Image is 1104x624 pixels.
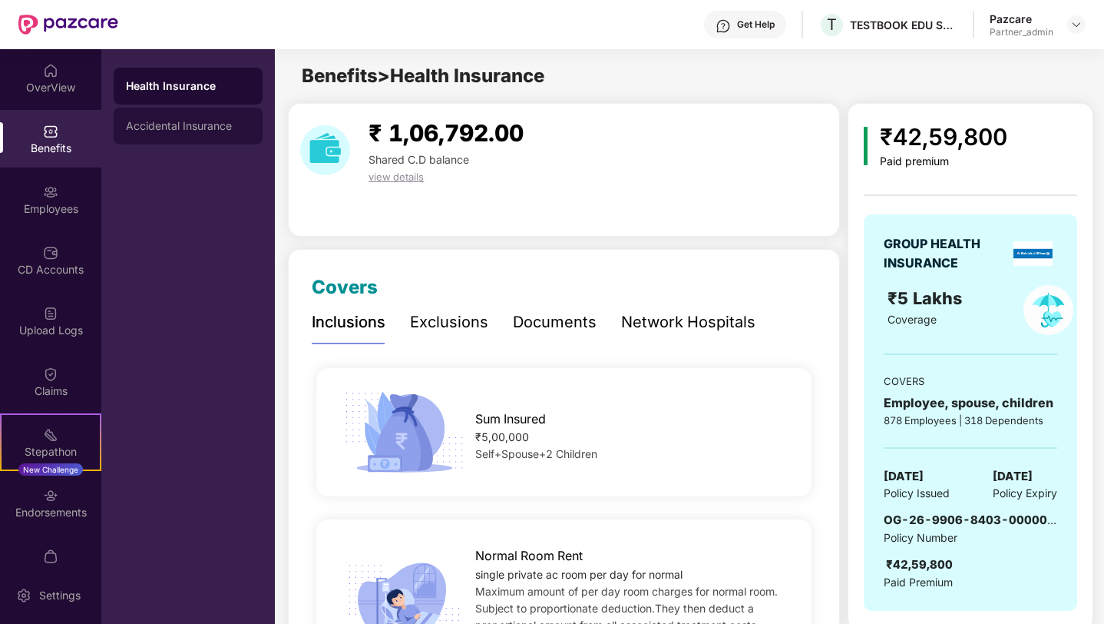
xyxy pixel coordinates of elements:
[880,155,1007,168] div: Paid premium
[302,65,544,87] span: Benefits > Health Insurance
[43,184,58,200] img: svg+xml;base64,PHN2ZyBpZD0iRW1wbG95ZWVzIiB4bWxucz0iaHR0cDovL3d3dy53My5vcmcvMjAwMC9zdmciIHdpZHRoPS...
[43,427,58,443] img: svg+xml;base64,PHN2ZyB4bWxucz0iaHR0cDovL3d3dy53My5vcmcvMjAwMC9zdmciIHdpZHRoPSIyMSIgaGVpZ2h0PSIyMC...
[16,588,31,603] img: svg+xml;base64,PHN2ZyBpZD0iU2V0dGluZy0yMHgyMCIgeG1sbnM9Imh0dHA6Ly93d3cudzMub3JnLzIwMDAvc3ZnIiB3aW...
[369,153,469,166] span: Shared C.D balance
[43,549,58,564] img: svg+xml;base64,PHN2ZyBpZD0iTXlfT3JkZXJzIiBkYXRhLW5hbWU9Ik15IE9yZGVycyIgeG1sbnM9Imh0dHA6Ly93d3cudz...
[369,119,524,147] span: ₹ 1,06,792.00
[887,313,937,326] span: Coverage
[513,310,597,334] div: Documents
[18,15,118,35] img: New Pazcare Logo
[126,78,250,94] div: Health Insurance
[864,127,868,165] img: icon
[884,393,1057,413] div: Employee, spouse, children
[880,119,1007,155] div: ₹42,59,800
[850,18,957,32] div: TESTBOOK EDU SOLUTIONS PRIVATE LIMITED
[312,310,385,334] div: Inclusions
[1013,241,1053,266] img: insurerLogo
[475,546,583,566] span: Normal Room Rent
[300,125,350,175] img: download
[43,63,58,78] img: svg+xml;base64,PHN2ZyBpZD0iSG9tZSIgeG1sbnM9Imh0dHA6Ly93d3cudzMub3JnLzIwMDAvc3ZnIiB3aWR0aD0iMjAiIG...
[475,566,788,583] div: single private ac room per day for normal
[884,513,1070,527] span: OG-26-9906-8403-00000054
[18,463,83,476] div: New Challenge
[1023,285,1073,335] img: policyIcon
[884,467,924,486] span: [DATE]
[43,306,58,321] img: svg+xml;base64,PHN2ZyBpZD0iVXBsb2FkX0xvZ3MiIGRhdGEtbmFtZT0iVXBsb2FkIExvZ3MiIHhtbG5zPSJodHRwOi8vd3...
[621,310,755,334] div: Network Hospitals
[884,574,953,591] span: Paid Premium
[716,18,731,34] img: svg+xml;base64,PHN2ZyBpZD0iSGVscC0zMngzMiIgeG1sbnM9Imh0dHA6Ly93d3cudzMub3JnLzIwMDAvc3ZnIiB3aWR0aD...
[339,387,469,478] img: icon
[475,447,597,460] span: Self+Spouse+2 Children
[35,588,85,603] div: Settings
[884,413,1057,428] div: 878 Employees | 318 Dependents
[1070,18,1083,31] img: svg+xml;base64,PHN2ZyBpZD0iRHJvcGRvd24tMzJ4MzIiIHhtbG5zPSJodHRwOi8vd3d3LnczLm9yZy8yMDAwL3N2ZyIgd2...
[993,485,1057,502] span: Policy Expiry
[990,26,1053,38] div: Partner_admin
[884,531,957,544] span: Policy Number
[43,488,58,503] img: svg+xml;base64,PHN2ZyBpZD0iRW5kb3JzZW1lbnRzIiB4bWxucz0iaHR0cDovL3d3dy53My5vcmcvMjAwMC9zdmciIHdpZH...
[884,234,1008,273] div: GROUP HEALTH INSURANCE
[884,485,950,502] span: Policy Issued
[475,429,788,446] div: ₹5,00,000
[475,410,546,429] span: Sum Insured
[43,124,58,139] img: svg+xml;base64,PHN2ZyBpZD0iQmVuZWZpdHMiIHhtbG5zPSJodHRwOi8vd3d3LnczLm9yZy8yMDAwL3N2ZyIgd2lkdGg9Ij...
[886,556,953,574] div: ₹42,59,800
[126,120,250,132] div: Accidental Insurance
[43,245,58,261] img: svg+xml;base64,PHN2ZyBpZD0iQ0RfQWNjb3VudHMiIGRhdGEtbmFtZT0iQ0QgQWNjb3VudHMiIHhtbG5zPSJodHRwOi8vd3...
[737,18,775,31] div: Get Help
[312,276,378,298] span: Covers
[827,15,837,34] span: T
[2,444,100,460] div: Stepathon
[410,310,488,334] div: Exclusions
[990,12,1053,26] div: Pazcare
[43,367,58,382] img: svg+xml;base64,PHN2ZyBpZD0iQ2xhaW0iIHhtbG5zPSJodHRwOi8vd3d3LnczLm9yZy8yMDAwL3N2ZyIgd2lkdGg9IjIwIi...
[993,467,1033,486] span: [DATE]
[369,171,424,183] span: view details
[887,288,967,308] span: ₹5 Lakhs
[884,373,1057,389] div: COVERS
